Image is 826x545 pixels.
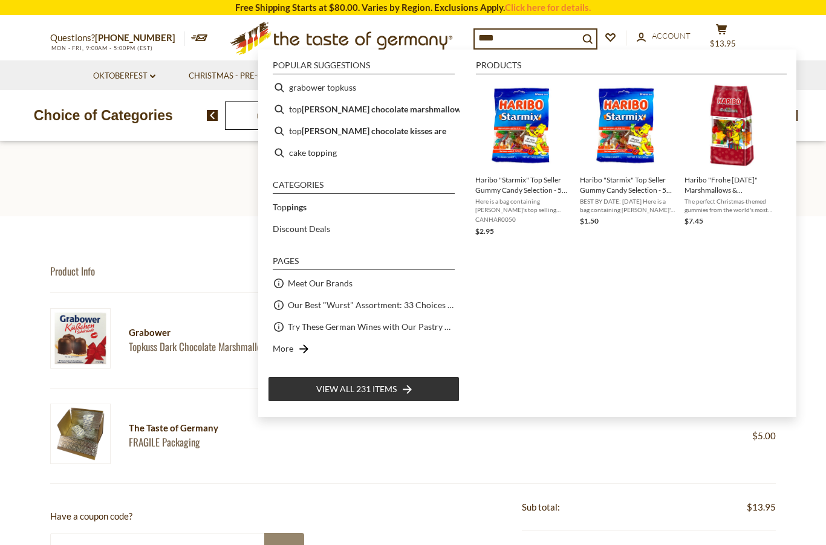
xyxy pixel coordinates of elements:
b: [PERSON_NAME] chocolate kisses are [302,124,446,138]
a: Christmas - PRE-ORDER [189,69,292,83]
div: The Taste of Germany [129,421,432,436]
span: BEST BY DATE: [DATE] Here is a bag containing [PERSON_NAME]'s top selling gummy candies: the bear... [580,197,675,214]
li: Products [476,61,787,74]
a: Account [637,30,691,43]
span: CANHAR0050 [475,215,570,224]
a: Haribo "Frohe [DATE]" Marshmallows & [PERSON_NAME], 10.5 ozThe perfect Christmas-themed gummies f... [685,82,779,237]
span: Here is a bag containing [PERSON_NAME]'s top selling gummy candies: the bear, cola bottle, twin s... [475,197,570,214]
li: Popular suggestions [273,61,455,74]
div: Product Info [50,265,413,277]
a: FRAGILE Packaging [129,436,432,448]
li: grabower topkuss [268,77,460,98]
a: Haribo "Starmix" Top Seller Gummy Candy Selection - 5 oz. - DEALBEST BY DATE: [DATE] Here is a ba... [580,82,675,237]
a: Meet Our Brands [288,276,353,290]
span: MON - FRI, 9:00AM - 5:00PM (EST) [50,45,153,51]
p: Questions? [50,30,184,46]
li: topkuss chocolate kisses are [268,120,460,142]
span: $13.95 [747,500,776,515]
a: Toppings [273,200,307,214]
a: Try These German Wines with Our Pastry or Charcuterie [288,320,455,334]
span: Account [652,31,691,40]
li: Discount Deals [268,218,460,240]
span: $1.50 [580,216,599,225]
a: Food By Category [257,111,314,120]
a: Our Best "Wurst" Assortment: 33 Choices For The Grillabend [288,298,455,312]
a: Oktoberfest [93,69,155,83]
span: $7.45 [685,216,703,225]
img: FRAGILE Packaging [50,404,111,464]
span: Haribo "Frohe [DATE]" Marshmallows & [PERSON_NAME], 10.5 oz [685,175,779,195]
li: Pages [273,257,455,270]
div: Instant Search Results [258,50,796,417]
span: Haribo "Starmix" Top Seller Gummy Candy Selection - 5 oz. [475,175,570,195]
li: Categories [273,181,455,194]
span: View all 231 items [316,382,397,396]
span: $13.95 [710,39,736,48]
li: Toppings [268,196,460,218]
li: cake topping [268,142,460,164]
li: Haribo "Starmix" Top Seller Gummy Candy Selection - 5 oz. [470,77,575,242]
li: Try These German Wines with Our Pastry or Charcuterie [268,316,460,338]
li: View all 231 items [268,376,460,402]
li: Our Best "Wurst" Assortment: 33 Choices For The Grillabend [268,294,460,316]
li: topkuss chocolate marshmallow kisses 12 pc [268,98,460,120]
a: Topkuss Dark Chocolate Marshmallow Kisses 9 pc. 8.8 oz Extra Large [129,340,392,353]
span: Haribo "Starmix" Top Seller Gummy Candy Selection - 5 oz. - DEAL [580,175,675,195]
h1: Your Cart [37,165,789,192]
img: previous arrow [207,110,218,121]
a: Discount Deals [273,222,330,236]
div: Grabower [129,325,392,340]
a: Haribo "Starmix" Top Seller Gummy Candy Selection - 5 oz.Here is a bag containing [PERSON_NAME]'s... [475,82,570,237]
span: $2.95 [475,227,494,236]
p: Have a coupon code? [50,509,304,524]
li: Haribo "Starmix" Top Seller Gummy Candy Selection - 5 oz. - DEAL [575,77,680,242]
a: [PHONE_NUMBER] [95,32,175,43]
li: More [268,338,460,360]
a: Click here for details. [505,2,591,13]
span: $5.00 [752,430,776,441]
button: $13.95 [703,24,740,54]
img: Topkuss Dark Chocolate Marshmallow Kisses 9 pc. 8.8 oz Extra Large [50,308,111,369]
b: pings [287,202,307,212]
span: Sub total: [522,501,560,512]
li: Haribo "Frohe Weihnachten" Marshmallows & Gummies, 10.5 oz [680,77,784,242]
b: [PERSON_NAME] chocolate marshmallow kisses 12 pc [302,102,508,116]
li: Meet Our Brands [268,272,460,294]
span: The perfect Christmas-themed gummies from the world's most famous gummy candy producer. [PERSON_N... [685,197,779,214]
